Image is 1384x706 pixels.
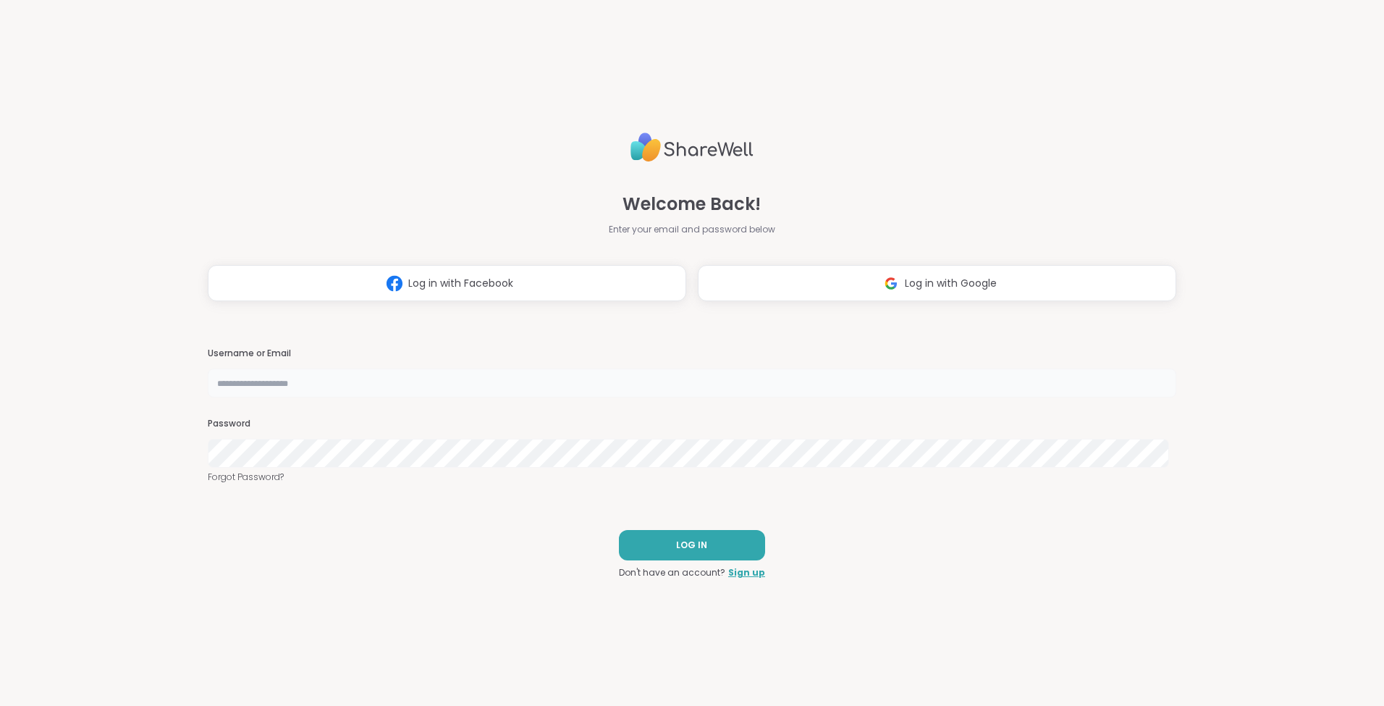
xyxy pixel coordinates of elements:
[609,223,775,236] span: Enter your email and password below
[619,566,725,579] span: Don't have an account?
[728,566,765,579] a: Sign up
[676,539,707,552] span: LOG IN
[208,265,686,301] button: Log in with Facebook
[905,276,997,291] span: Log in with Google
[381,270,408,297] img: ShareWell Logomark
[408,276,513,291] span: Log in with Facebook
[208,418,1176,430] h3: Password
[630,127,754,168] img: ShareWell Logo
[698,265,1176,301] button: Log in with Google
[208,471,1176,484] a: Forgot Password?
[623,191,761,217] span: Welcome Back!
[619,530,765,560] button: LOG IN
[877,270,905,297] img: ShareWell Logomark
[208,348,1176,360] h3: Username or Email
